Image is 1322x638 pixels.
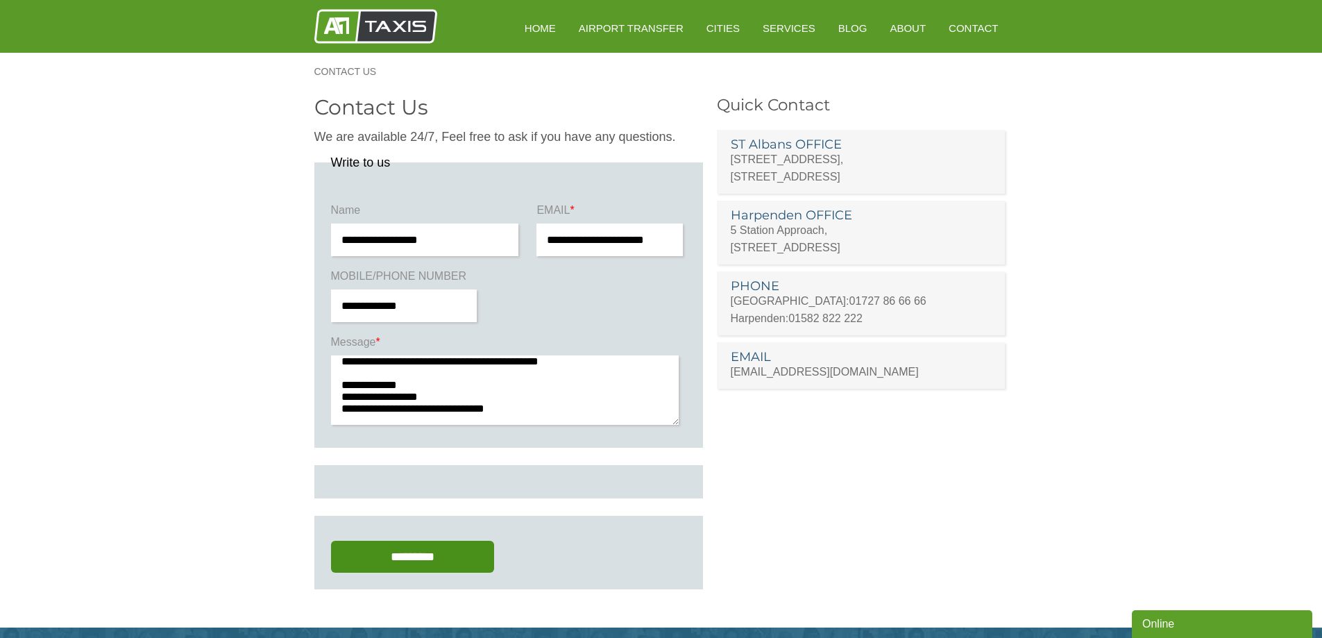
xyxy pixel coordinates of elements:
[717,97,1008,113] h3: Quick Contact
[697,11,749,45] a: Cities
[515,11,566,45] a: HOME
[1132,607,1315,638] iframe: chat widget
[314,128,703,146] p: We are available 24/7, Feel free to ask if you have any questions.
[731,280,992,292] h3: PHONE
[314,67,391,76] a: Contact Us
[331,335,686,355] label: Message
[569,11,693,45] a: Airport Transfer
[731,221,992,256] p: 5 Station Approach, [STREET_ADDRESS]
[314,97,703,118] h2: Contact Us
[753,11,825,45] a: Services
[331,203,523,224] label: Name
[731,209,992,221] h3: Harpenden OFFICE
[731,138,992,151] h3: ST Albans OFFICE
[731,366,919,378] a: [EMAIL_ADDRESS][DOMAIN_NAME]
[331,269,480,289] label: MOBILE/PHONE NUMBER
[939,11,1008,45] a: Contact
[829,11,877,45] a: Blog
[314,9,437,44] img: A1 Taxis
[788,312,863,324] a: 01582 822 222
[880,11,935,45] a: About
[731,351,992,363] h3: EMAIL
[536,203,686,224] label: EMAIL
[731,151,992,185] p: [STREET_ADDRESS], [STREET_ADDRESS]
[731,310,992,327] p: Harpenden:
[849,295,926,307] a: 01727 86 66 66
[331,156,391,169] legend: Write to us
[731,292,992,310] p: [GEOGRAPHIC_DATA]:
